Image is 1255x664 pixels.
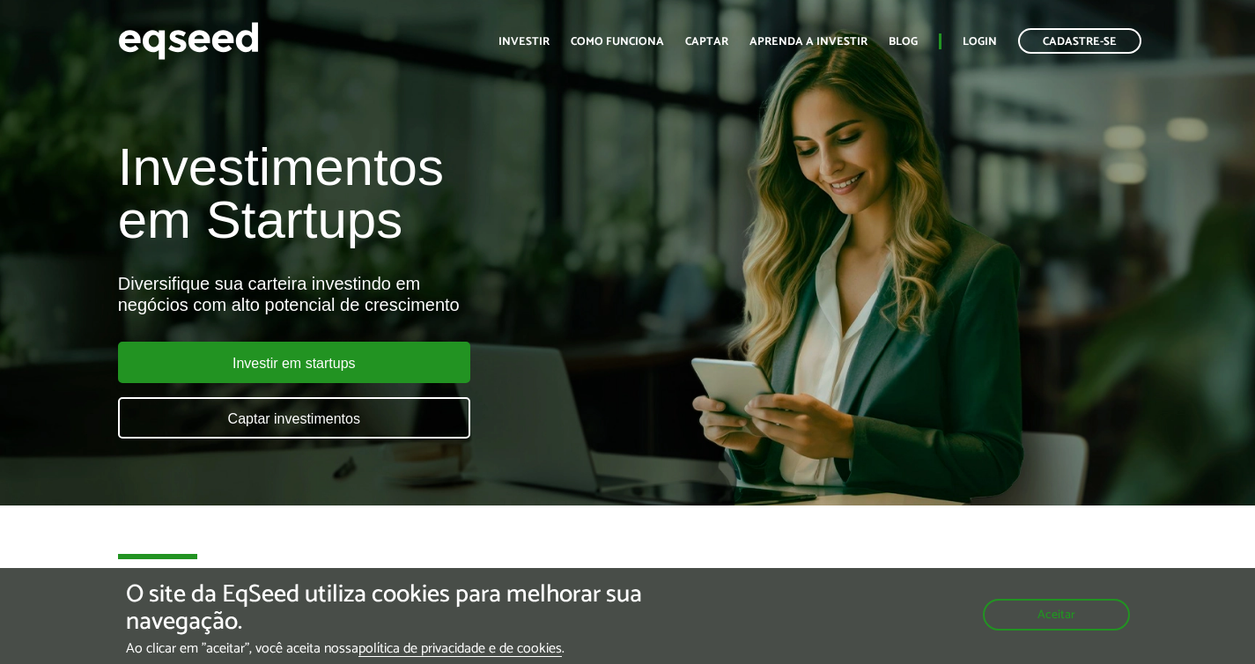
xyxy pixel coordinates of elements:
[118,18,259,64] img: EqSeed
[963,36,997,48] a: Login
[118,273,720,315] div: Diversifique sua carteira investindo em negócios com alto potencial de crescimento
[118,141,720,247] h1: Investimentos em Startups
[358,642,562,657] a: política de privacidade e de cookies
[889,36,918,48] a: Blog
[1018,28,1141,54] a: Cadastre-se
[571,36,664,48] a: Como funciona
[749,36,867,48] a: Aprenda a investir
[498,36,550,48] a: Investir
[126,581,728,636] h5: O site da EqSeed utiliza cookies para melhorar sua navegação.
[983,599,1130,631] button: Aceitar
[118,397,470,439] a: Captar investimentos
[126,640,728,657] p: Ao clicar em "aceitar", você aceita nossa .
[118,342,470,383] a: Investir em startups
[685,36,728,48] a: Captar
